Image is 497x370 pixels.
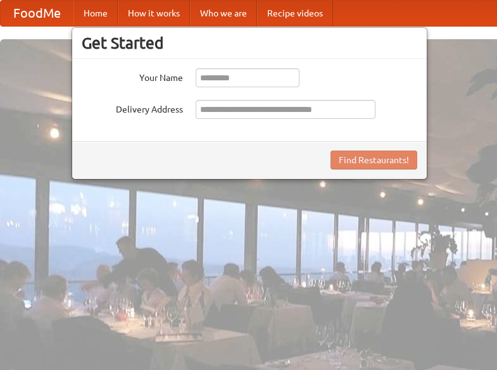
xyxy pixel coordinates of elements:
[257,1,333,26] a: Recipe videos
[73,1,118,26] a: Home
[1,1,73,26] a: FoodMe
[118,1,190,26] a: How it works
[330,151,417,170] button: Find Restaurants!
[82,100,183,116] label: Delivery Address
[190,1,257,26] a: Who we are
[82,68,183,84] label: Your Name
[82,34,417,52] h3: Get Started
